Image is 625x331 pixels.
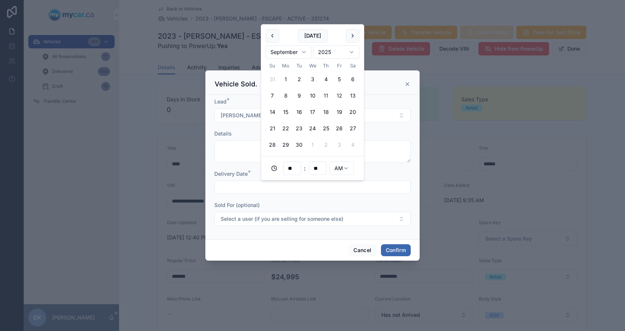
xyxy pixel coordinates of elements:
[346,122,359,135] button: Saturday, September 27th, 2025
[266,62,279,70] th: Sunday
[214,202,260,208] span: Sold For (optional)
[292,122,306,135] button: Tuesday, September 23rd, 2025
[266,62,359,152] table: September 2025
[292,62,306,70] th: Tuesday
[214,212,411,226] button: Select Button
[214,108,411,122] button: Select Button
[333,122,346,135] button: Friday, September 26th, 2025
[333,73,346,86] button: Friday, September 5th, 2025
[306,89,319,102] button: Wednesday, September 10th, 2025
[279,105,292,119] button: Monday, September 15th, 2025
[346,73,359,86] button: Saturday, September 6th, 2025
[319,73,333,86] button: Thursday, September 4th, 2025
[319,105,333,119] button: Thursday, September 18th, 2025
[319,89,333,102] button: Today, Thursday, September 11th, 2025
[306,138,319,152] button: Wednesday, October 1st, 2025
[319,122,333,135] button: Thursday, September 25th, 2025
[214,171,248,177] span: Delivery Date
[266,105,279,119] button: Sunday, September 14th, 2025
[319,138,333,152] button: Thursday, October 2nd, 2025
[346,62,359,70] th: Saturday
[298,29,327,42] button: [DATE]
[266,73,279,86] button: Sunday, August 31st, 2025
[381,244,411,256] button: Confirm
[266,89,279,102] button: Sunday, September 7th, 2025
[292,73,306,86] button: Tuesday, September 2nd, 2025
[292,89,306,102] button: Tuesday, September 9th, 2025
[349,244,376,256] button: Cancel
[279,138,292,152] button: Monday, September 29th, 2025
[346,89,359,102] button: Saturday, September 13th, 2025
[221,112,358,119] span: [PERSON_NAME] [[EMAIL_ADDRESS][DOMAIN_NAME]]
[279,122,292,135] button: Monday, September 22nd, 2025
[279,62,292,70] th: Monday
[266,161,359,176] div: :
[333,62,346,70] th: Friday
[333,89,346,102] button: Friday, September 12th, 2025
[292,105,306,119] button: Tuesday, September 16th, 2025
[346,105,359,119] button: Saturday, September 20th, 2025
[306,105,319,119] button: Wednesday, September 17th, 2025
[306,62,319,70] th: Wednesday
[215,80,257,89] h3: Vehicle Sold.
[279,73,292,86] button: Monday, September 1st, 2025
[333,138,346,152] button: Friday, October 3rd, 2025
[333,105,346,119] button: Friday, September 19th, 2025
[319,62,333,70] th: Thursday
[346,138,359,152] button: Saturday, October 4th, 2025
[279,89,292,102] button: Monday, September 8th, 2025
[221,215,343,223] span: Select a user (if you are selling for someone else)
[214,98,227,105] span: Lead
[266,138,279,152] button: Sunday, September 28th, 2025
[306,122,319,135] button: Wednesday, September 24th, 2025
[214,130,232,137] span: Details
[266,122,279,135] button: Sunday, September 21st, 2025
[292,138,306,152] button: Tuesday, September 30th, 2025
[306,73,319,86] button: Wednesday, September 3rd, 2025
